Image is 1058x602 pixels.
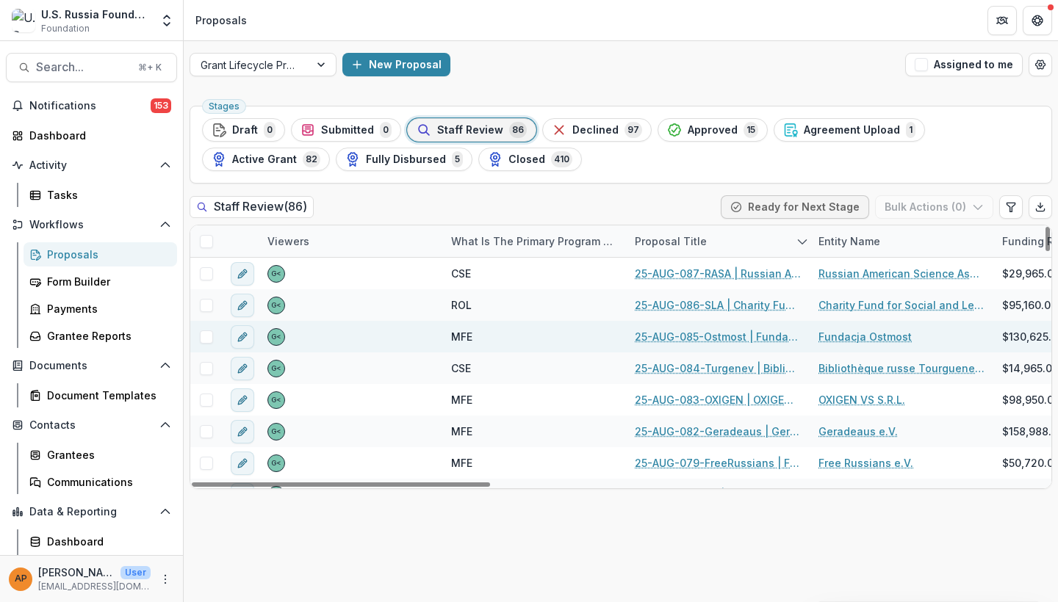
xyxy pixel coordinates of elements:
[24,242,177,266] a: Proposals
[407,118,536,142] button: Staff Review86
[442,225,626,257] div: What is the primary program area your project fits in to?
[442,233,626,249] div: What is the primary program area your project fits in to?
[6,153,177,177] button: Open Activity
[366,153,446,166] span: Fully Disbursed
[625,122,642,138] span: 97
[29,128,165,143] div: Dashboard
[24,383,177,407] a: Document Templates
[202,148,330,171] button: Active Grant82
[29,360,154,372] span: Documents
[451,266,471,281] span: CSE
[804,124,900,137] span: Agreement Upload
[810,225,993,257] div: Entity Name
[6,500,177,523] button: Open Data & Reporting
[818,487,985,502] a: American Councils for International Education: ACTR/ACCELS, Inc.
[24,297,177,321] a: Payments
[29,219,154,231] span: Workflows
[47,187,165,203] div: Tasks
[190,196,314,217] h2: Staff Review ( 86 )
[271,270,281,278] div: Gennady Podolny <gpodolny@usrf.us>
[12,9,35,32] img: U.S. Russia Foundation
[818,424,898,439] a: Geradeaus e.V.
[6,413,177,437] button: Open Contacts
[987,6,1017,35] button: Partners
[29,159,154,172] span: Activity
[336,148,472,171] button: Fully Disbursed5
[6,94,177,117] button: Notifications153
[41,22,90,35] span: Foundation
[551,151,572,167] span: 410
[478,148,582,171] button: Closed410
[635,360,801,376] a: 25-AUG-084-Turgenev | Bibliothèque russe Tourguenev à [GEOGRAPHIC_DATA] - 2025 - Grant Proposal A...
[509,122,527,138] span: 86
[635,329,801,344] a: 25-AUG-085-Ostmost | Fundacja Ostmost - 2025 - Grant Proposal Application ([DATE])
[342,53,450,76] button: New Proposal
[303,151,320,167] span: 82
[810,233,889,249] div: Entity Name
[151,98,171,113] span: 153
[47,534,165,549] div: Dashboard
[259,233,318,249] div: Viewers
[231,388,254,412] button: edit
[231,294,254,317] button: edit
[156,6,177,35] button: Open entity switcher
[635,297,801,313] a: 25-AUG-086-SLA | Charity Fund for Social and Legal Assistance / Socialinės ir teisinės pagalbos l...
[47,247,165,262] div: Proposals
[818,297,985,313] a: Charity Fund for Social and Legal Assistance / Socialinės ir teisinės pagalbos labdaros ir paramo...
[202,118,285,142] button: Draft0
[508,153,545,166] span: Closed
[635,266,801,281] a: 25-AUG-087-RASA | Russian American Science Association - 2025 - Grant Proposal Application ([DATE])
[120,566,151,579] p: User
[271,333,281,341] div: Gennady Podolny <gpodolny@usrf.us>
[6,354,177,377] button: Open Documents
[29,506,154,518] span: Data & Reporting
[135,59,165,76] div: ⌘ + K
[47,328,165,344] div: Grantee Reports
[29,100,151,112] span: Notifications
[905,53,1023,76] button: Assigned to me
[658,118,768,142] button: Approved15
[437,124,503,137] span: Staff Review
[906,122,915,138] span: 1
[999,195,1023,219] button: Edit table settings
[451,297,472,313] span: ROL
[451,455,472,471] span: MFE
[451,392,472,407] span: MFE
[231,262,254,286] button: edit
[36,60,129,74] span: Search...
[156,570,174,588] button: More
[47,388,165,403] div: Document Templates
[721,195,869,219] button: Ready for Next Stage
[231,451,254,475] button: edit
[626,225,810,257] div: Proposal Title
[38,580,151,593] p: [EMAIL_ADDRESS][DOMAIN_NAME]
[24,470,177,494] a: Communications
[635,392,801,407] a: 25-AUG-083-OXIGEN | OXIGEN VS S.R.L. - 2025 - Grant Proposal Application ([DATE])
[259,225,442,257] div: Viewers
[451,424,472,439] span: MFE
[688,124,738,137] span: Approved
[231,325,254,349] button: edit
[6,213,177,236] button: Open Workflows
[818,392,905,407] a: OXIGEN VS S.R.L.
[626,233,716,249] div: Proposal Title
[451,329,472,344] span: MFE
[818,329,912,344] a: Fundacja Ostmost
[41,7,151,22] div: U.S. Russia Foundation
[190,10,253,31] nav: breadcrumb
[271,365,281,372] div: Gennady Podolny <gpodolny@usrf.us>
[542,118,652,142] button: Declined97
[744,122,758,138] span: 15
[1023,6,1052,35] button: Get Help
[24,183,177,207] a: Tasks
[47,301,165,316] div: Payments
[38,565,115,580] p: [PERSON_NAME]
[271,396,281,404] div: Gennady Podolny <gpodolny@usrf.us>
[818,455,913,471] a: Free Russians e.V.
[232,124,258,137] span: Draft
[635,455,801,471] a: 25-AUG-079-FreeRussians | Free [DEMOGRAPHIC_DATA] e.V. - 2025 - Grant Proposal Application ([DATE])
[195,12,247,28] div: Proposals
